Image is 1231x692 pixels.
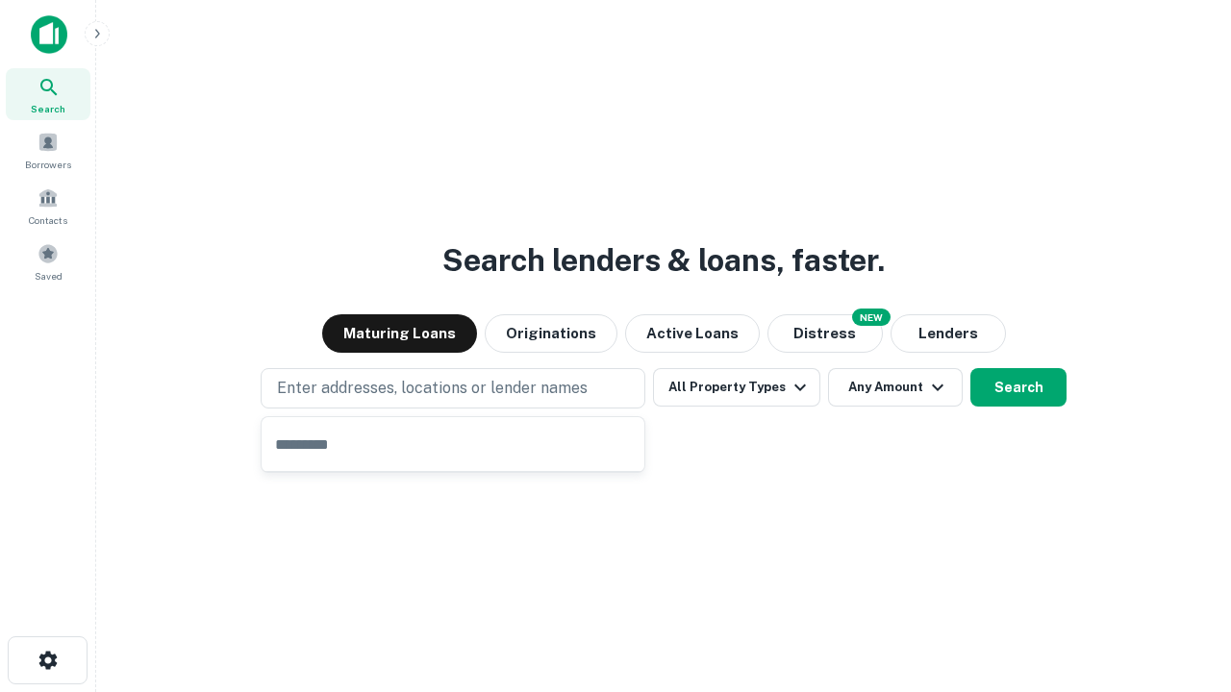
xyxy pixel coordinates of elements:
span: Borrowers [25,157,71,172]
a: Borrowers [6,124,90,176]
button: All Property Types [653,368,820,407]
button: Originations [485,314,617,353]
iframe: Chat Widget [1135,538,1231,630]
button: Search distressed loans with lien and other non-mortgage details. [767,314,883,353]
span: Saved [35,268,63,284]
button: Enter addresses, locations or lender names [261,368,645,408]
span: Search [31,101,65,116]
span: Contacts [29,212,67,228]
a: Search [6,68,90,120]
button: Lenders [891,314,1006,353]
a: Contacts [6,180,90,232]
p: Enter addresses, locations or lender names [277,377,588,400]
button: Any Amount [828,368,963,407]
button: Maturing Loans [322,314,477,353]
img: capitalize-icon.png [31,15,67,54]
button: Search [970,368,1067,407]
a: Saved [6,235,90,287]
button: Active Loans [625,314,760,353]
h3: Search lenders & loans, faster. [442,237,885,284]
div: NEW [852,309,891,326]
